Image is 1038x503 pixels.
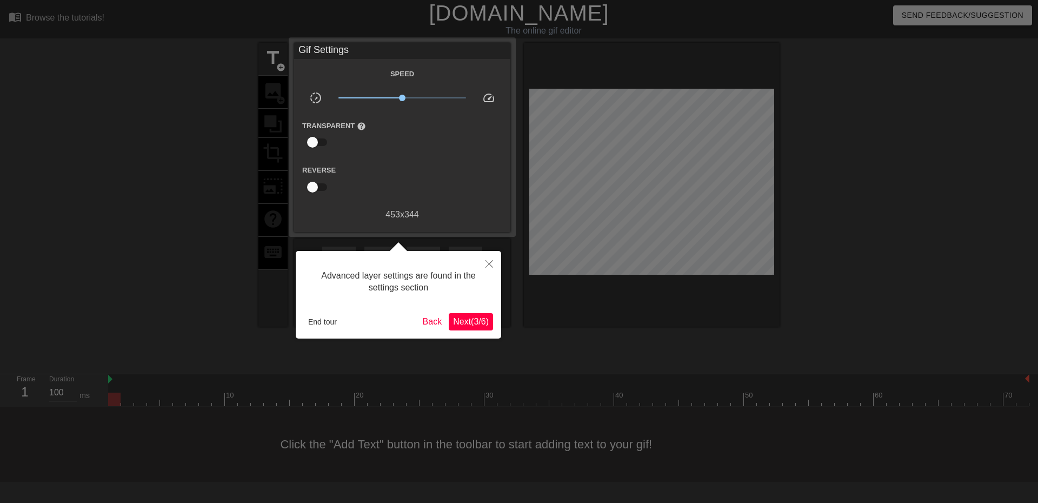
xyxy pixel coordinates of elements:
div: Advanced layer settings are found in the settings section [304,259,493,305]
button: Back [418,313,447,330]
button: Close [477,251,501,276]
button: End tour [304,314,341,330]
span: Next ( 3 / 6 ) [453,317,489,326]
button: Next [449,313,493,330]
